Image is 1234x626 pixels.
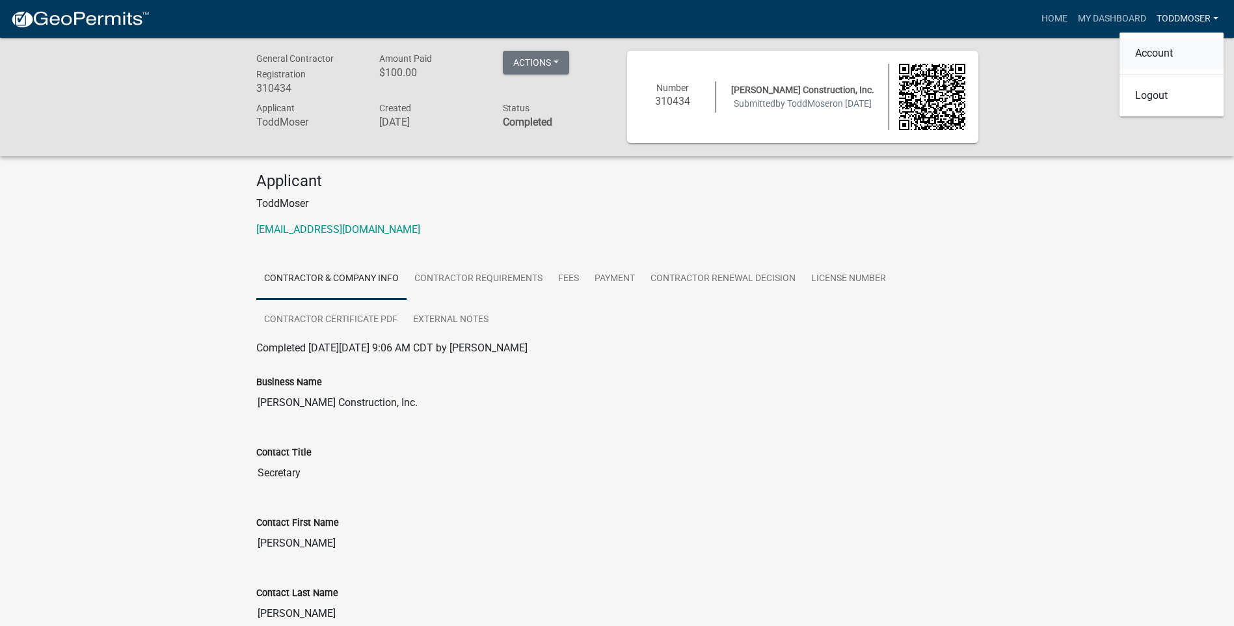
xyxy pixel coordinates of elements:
a: Payment [587,258,643,300]
h6: 310434 [256,82,360,94]
h6: ToddMoser [256,116,360,128]
label: Business Name [256,378,322,387]
a: Contractor Renewal Decision [643,258,803,300]
label: Contact First Name [256,519,339,528]
span: Applicant [256,103,295,113]
div: ToddMoser [1120,33,1224,116]
h6: 310434 [640,95,706,107]
a: Logout [1120,80,1224,111]
strong: Completed [503,116,552,128]
a: ToddMoser [1151,7,1224,31]
span: by ToddMoser [775,98,833,109]
label: Contact Last Name [256,589,338,598]
a: My Dashboard [1073,7,1151,31]
h6: $100.00 [379,66,483,79]
a: Account [1120,38,1224,69]
a: License Number [803,258,894,300]
h4: Applicant [256,172,978,191]
img: QR code [899,64,965,130]
h6: [DATE] [379,116,483,128]
a: Contractor & Company Info [256,258,407,300]
button: Actions [503,51,569,74]
span: Created [379,103,411,113]
span: Status [503,103,530,113]
a: Contractor Certificate PDF [256,299,405,341]
a: Fees [550,258,587,300]
a: Contractor Requirements [407,258,550,300]
a: Home [1036,7,1073,31]
span: [PERSON_NAME] Construction, Inc. [731,85,874,95]
span: Number [656,83,689,93]
label: Contact Title [256,448,312,457]
span: Submitted on [DATE] [734,98,872,109]
a: [EMAIL_ADDRESS][DOMAIN_NAME] [256,223,420,236]
span: General Contractor Registration [256,53,334,79]
p: ToddMoser [256,196,978,211]
span: Amount Paid [379,53,432,64]
span: Completed [DATE][DATE] 9:06 AM CDT by [PERSON_NAME] [256,342,528,354]
a: External Notes [405,299,496,341]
